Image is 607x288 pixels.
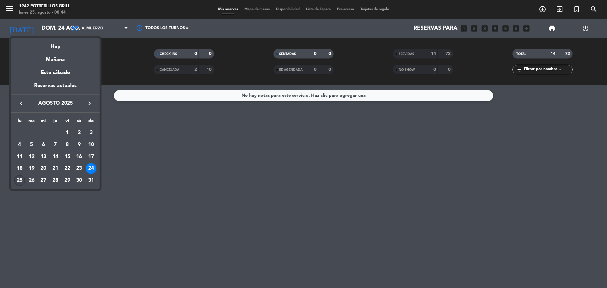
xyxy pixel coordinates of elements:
td: 13 de agosto de 2025 [37,151,49,163]
td: 18 de agosto de 2025 [14,162,26,175]
td: 11 de agosto de 2025 [14,151,26,163]
div: 2 [74,127,84,138]
td: 22 de agosto de 2025 [61,162,73,175]
td: 7 de agosto de 2025 [49,139,61,151]
div: 21 [50,163,61,174]
div: Hoy [11,38,100,51]
td: 12 de agosto de 2025 [26,151,38,163]
div: 9 [74,139,84,150]
button: keyboard_arrow_left [15,99,27,107]
th: domingo [85,117,97,127]
div: 23 [74,163,84,174]
th: lunes [14,117,26,127]
div: 13 [38,151,49,162]
td: 15 de agosto de 2025 [61,151,73,163]
td: 28 de agosto de 2025 [49,175,61,187]
td: 8 de agosto de 2025 [61,139,73,151]
div: 17 [86,151,96,162]
i: keyboard_arrow_left [17,100,25,107]
td: 16 de agosto de 2025 [73,151,85,163]
div: 11 [14,151,25,162]
td: AGO. [14,127,61,139]
div: 25 [14,175,25,186]
div: 19 [26,163,37,174]
td: 20 de agosto de 2025 [37,162,49,175]
div: 10 [86,139,96,150]
span: agosto 2025 [27,99,84,107]
td: 2 de agosto de 2025 [73,127,85,139]
td: 9 de agosto de 2025 [73,139,85,151]
td: 24 de agosto de 2025 [85,162,97,175]
div: Mañana [11,51,100,64]
td: 14 de agosto de 2025 [49,151,61,163]
td: 29 de agosto de 2025 [61,175,73,187]
div: 31 [86,175,96,186]
div: 24 [86,163,96,174]
div: 8 [62,139,73,150]
button: keyboard_arrow_right [84,99,95,107]
div: 1 [62,127,73,138]
th: martes [26,117,38,127]
td: 21 de agosto de 2025 [49,162,61,175]
div: 26 [26,175,37,186]
div: 5 [26,139,37,150]
div: 27 [38,175,49,186]
i: keyboard_arrow_right [86,100,93,107]
td: 23 de agosto de 2025 [73,162,85,175]
div: 18 [14,163,25,174]
th: sábado [73,117,85,127]
td: 6 de agosto de 2025 [37,139,49,151]
div: 15 [62,151,73,162]
td: 19 de agosto de 2025 [26,162,38,175]
td: 4 de agosto de 2025 [14,139,26,151]
td: 17 de agosto de 2025 [85,151,97,163]
div: 22 [62,163,73,174]
div: 30 [74,175,84,186]
div: 20 [38,163,49,174]
div: 16 [74,151,84,162]
td: 27 de agosto de 2025 [37,175,49,187]
div: 28 [50,175,61,186]
th: viernes [61,117,73,127]
div: 4 [14,139,25,150]
td: 3 de agosto de 2025 [85,127,97,139]
div: 12 [26,151,37,162]
div: Este sábado [11,64,100,82]
td: 26 de agosto de 2025 [26,175,38,187]
div: 3 [86,127,96,138]
td: 25 de agosto de 2025 [14,175,26,187]
td: 31 de agosto de 2025 [85,175,97,187]
td: 10 de agosto de 2025 [85,139,97,151]
div: 29 [62,175,73,186]
div: 14 [50,151,61,162]
td: 30 de agosto de 2025 [73,175,85,187]
th: jueves [49,117,61,127]
th: miércoles [37,117,49,127]
div: 6 [38,139,49,150]
td: 1 de agosto de 2025 [61,127,73,139]
div: Reservas actuales [11,82,100,95]
div: 7 [50,139,61,150]
td: 5 de agosto de 2025 [26,139,38,151]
